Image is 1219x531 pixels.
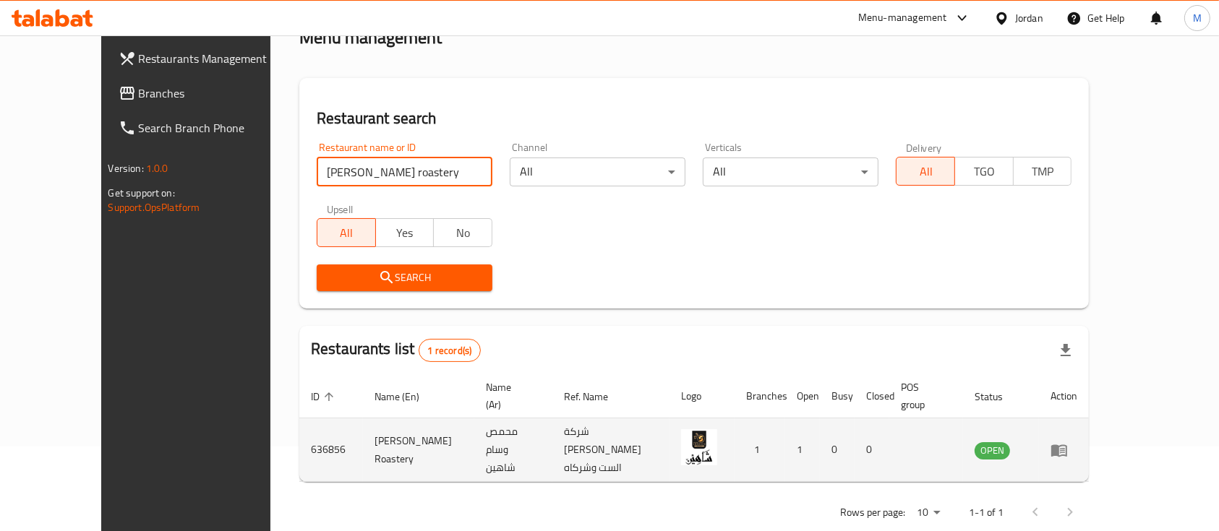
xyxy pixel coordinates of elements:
div: Export file [1048,333,1083,368]
th: Busy [820,374,855,418]
span: TMP [1019,161,1066,182]
div: Rows per page: [911,502,946,524]
p: 1-1 of 1 [969,504,1004,522]
div: Total records count [419,339,482,362]
td: 1 [785,418,820,482]
p: Rows per page: [840,504,905,522]
table: enhanced table [299,374,1089,482]
span: POS group [901,379,946,413]
img: Wesam Shaheen Roastery [681,429,717,465]
td: [PERSON_NAME] Roastery [363,418,474,482]
span: TGO [961,161,1008,182]
span: ID [311,388,338,405]
span: No [440,223,487,243]
span: OPEN [975,442,1010,459]
h2: Menu management [299,26,442,49]
td: 636856 [299,418,363,482]
span: Status [975,388,1022,405]
button: All [896,157,955,186]
span: M [1193,10,1202,26]
td: 0 [820,418,855,482]
button: Yes [375,218,435,247]
label: Delivery [906,142,942,152]
td: 0 [855,418,889,482]
button: TGO [954,157,1014,186]
span: All [323,223,370,243]
h2: Restaurants list [311,338,481,362]
span: 1 record(s) [419,344,481,358]
button: All [317,218,376,247]
a: Search Branch Phone [107,111,305,145]
span: Ref. Name [564,388,627,405]
span: Search Branch Phone [139,119,294,137]
div: Menu-management [858,9,947,27]
span: Version: [108,159,144,178]
td: 1 [735,418,785,482]
label: Upsell [327,204,354,214]
a: Branches [107,76,305,111]
a: Support.OpsPlatform [108,198,200,217]
div: OPEN [975,442,1010,459]
span: Get support on: [108,184,175,202]
th: Action [1039,374,1089,418]
h2: Restaurant search [317,108,1072,129]
th: Closed [855,374,889,418]
button: No [433,218,492,247]
th: Branches [735,374,785,418]
a: Restaurants Management [107,41,305,76]
span: 1.0.0 [146,159,168,178]
div: All [703,157,878,186]
span: Search [328,269,481,287]
span: Branches [139,85,294,102]
div: All [510,157,685,186]
div: Jordan [1015,10,1043,26]
input: Search for restaurant name or ID.. [317,157,492,186]
span: Restaurants Management [139,50,294,67]
th: Logo [670,374,735,418]
td: محمص وسام شاهين [474,418,552,482]
button: Search [317,264,492,291]
span: Name (En) [375,388,438,405]
span: Yes [382,223,429,243]
button: TMP [1013,157,1072,186]
span: Name (Ar) [486,379,535,413]
td: شركة [PERSON_NAME] الست وشركاه [552,418,670,482]
span: All [902,161,949,182]
th: Open [785,374,820,418]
